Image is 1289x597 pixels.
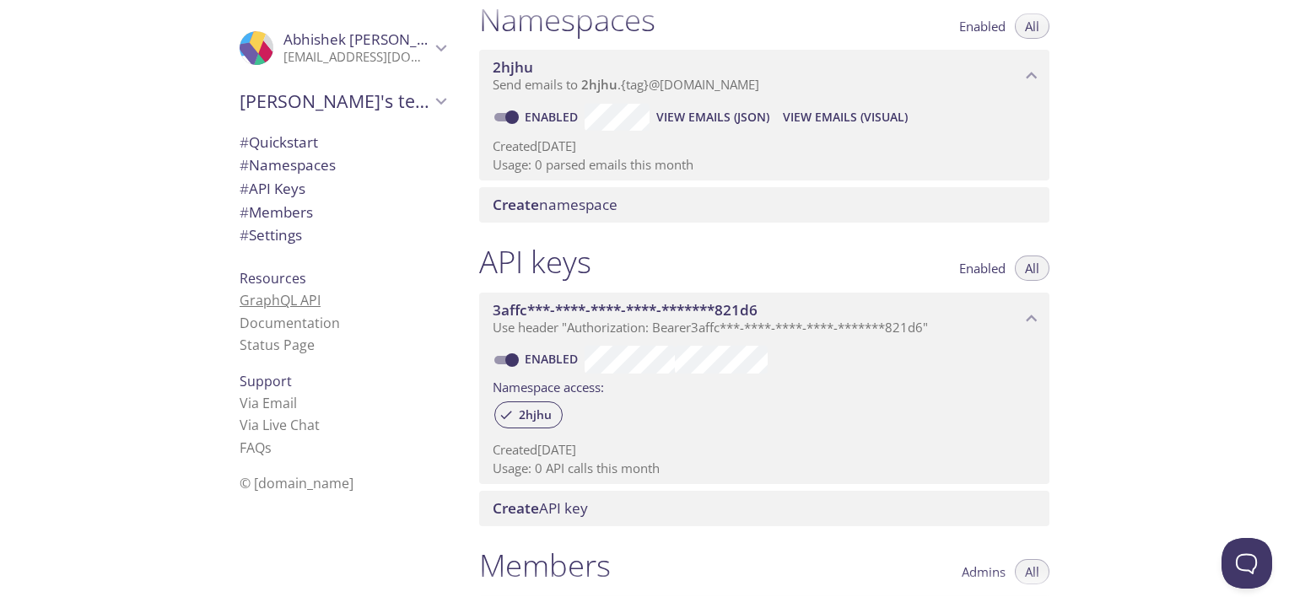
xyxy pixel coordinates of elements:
a: Enabled [522,109,585,125]
span: Send emails to . {tag} @[DOMAIN_NAME] [493,76,759,93]
button: Admins [952,559,1016,584]
span: Quickstart [240,132,318,152]
button: All [1015,559,1049,584]
a: FAQ [240,438,272,457]
a: Via Live Chat [240,416,320,434]
span: API Keys [240,179,305,198]
span: View Emails (JSON) [656,107,769,127]
p: Created [DATE] [493,441,1036,459]
a: GraphQL API [240,291,321,309]
a: Documentation [240,314,340,332]
span: API key [493,498,588,518]
a: Via Email [240,394,297,412]
p: Created [DATE] [493,137,1036,155]
p: [EMAIL_ADDRESS][DOMAIN_NAME] [283,49,430,66]
span: namespace [493,195,618,214]
span: Create [493,195,539,214]
span: Settings [240,225,302,245]
div: Abhishek's team [226,79,459,123]
span: 2hjhu [581,76,618,93]
div: Abhishek Singhvi [226,20,459,76]
div: API Keys [226,177,459,201]
h1: Members [479,546,611,584]
span: # [240,155,249,175]
span: Resources [240,269,306,288]
span: View Emails (Visual) [783,107,908,127]
div: Namespaces [226,153,459,177]
span: Namespaces [240,155,336,175]
span: s [265,438,272,457]
button: Enabled [949,255,1016,281]
div: Create namespace [479,187,1049,223]
button: All [1015,255,1049,281]
div: 2hjhu namespace [479,50,1049,102]
span: Create [493,498,539,518]
h1: API keys [479,243,591,281]
div: Members [226,201,459,224]
div: Team Settings [226,223,459,247]
span: 2hjhu [493,57,533,77]
iframe: Help Scout Beacon - Open [1222,538,1272,589]
span: # [240,132,249,152]
div: 2hjhu [494,401,563,428]
span: Support [240,372,292,390]
h1: Namespaces [479,1,655,39]
p: Usage: 0 API calls this month [493,460,1036,477]
span: # [240,225,249,245]
div: Quickstart [226,131,459,154]
a: Status Page [240,336,315,354]
span: © [DOMAIN_NAME] [240,474,353,492]
span: # [240,202,249,222]
label: Namespace access: [493,374,604,398]
div: Create API Key [479,491,1049,526]
span: # [240,179,249,198]
span: Abhishek [PERSON_NAME] [283,30,463,49]
span: [PERSON_NAME]'s team [240,89,430,113]
span: 2hjhu [509,407,562,422]
p: Usage: 0 parsed emails this month [493,156,1036,174]
a: Enabled [522,351,585,367]
span: Members [240,202,313,222]
button: View Emails (Visual) [776,104,914,131]
button: View Emails (JSON) [650,104,776,131]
